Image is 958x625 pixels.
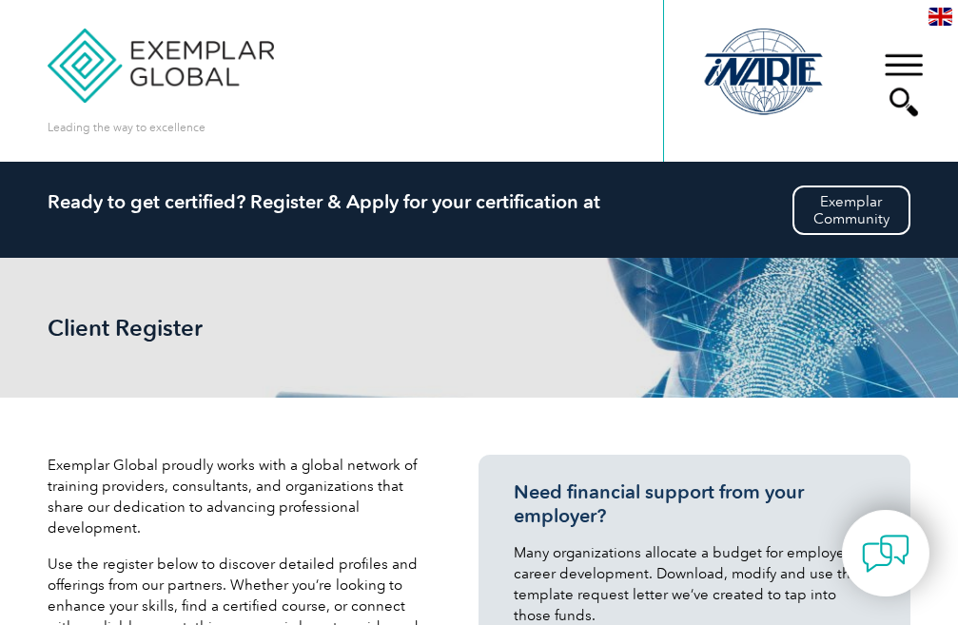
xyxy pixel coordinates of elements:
p: Exemplar Global proudly works with a global network of training providers, consultants, and organ... [48,455,436,538]
img: contact-chat.png [862,530,909,577]
p: Leading the way to excellence [48,117,205,138]
h2: Ready to get certified? Register & Apply for your certification at [48,190,909,213]
h3: Need financial support from your employer? [514,480,876,528]
h2: Client Register [48,315,333,341]
a: ExemplarCommunity [792,186,910,235]
img: en [929,8,952,26]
